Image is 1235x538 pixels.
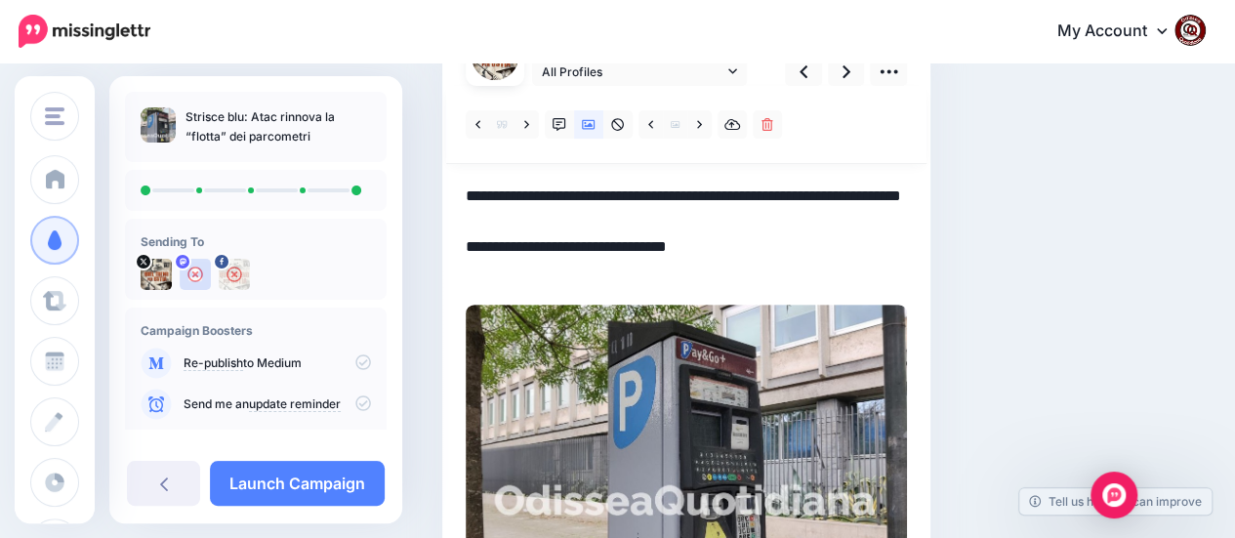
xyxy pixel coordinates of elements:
h4: Sending To [141,234,371,249]
img: 463453305_2684324355074873_6393692129472495966_n-bsa154739.jpg [219,259,250,290]
img: user_default_image.png [180,259,211,290]
div: Open Intercom Messenger [1091,472,1137,518]
img: a01ef236d0ea1c3eb7d61b0bea0094cc_thumb.jpg [141,107,176,143]
a: update reminder [249,396,341,412]
h4: Campaign Boosters [141,323,371,338]
p: to Medium [184,354,371,372]
p: Strisce blu: Atac rinnova la “flotta” dei parcometri [185,107,371,146]
p: Send me an [184,395,371,413]
img: Missinglettr [19,15,150,48]
a: Tell us how we can improve [1019,488,1212,515]
a: All Profiles [532,58,747,86]
a: My Account [1038,8,1206,56]
img: menu.png [45,107,64,125]
img: uTTNWBrh-84924.jpeg [141,259,172,290]
a: Re-publish [184,355,243,371]
span: All Profiles [542,62,723,82]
